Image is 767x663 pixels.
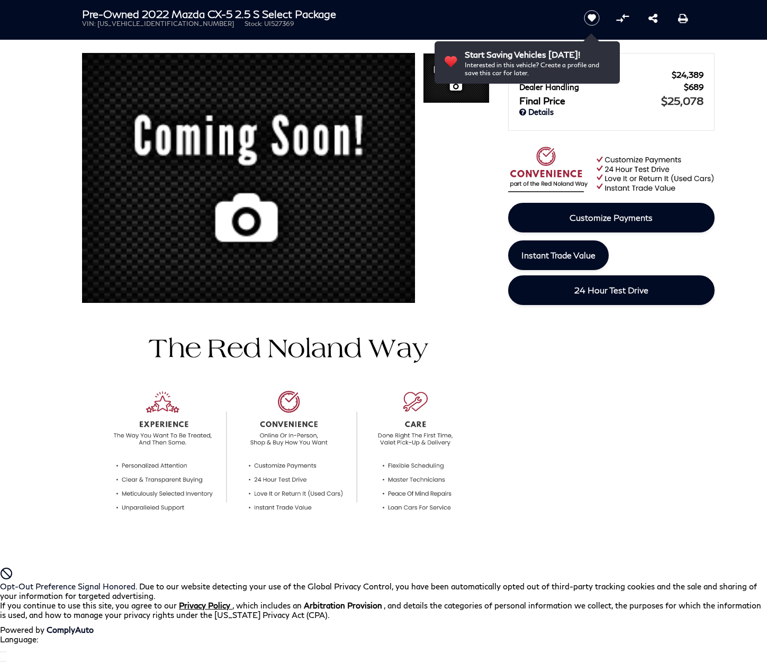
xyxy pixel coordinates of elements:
[304,601,382,610] strong: Arbitration Provision
[519,82,703,92] a: Dealer Handling $689
[508,203,715,232] a: Customize Payments
[648,12,657,24] a: Share this Pre-Owned 2022 Mazda CX-5 2.5 S Select Package
[82,7,139,20] strong: Pre-Owned
[508,240,609,270] a: Instant Trade Value
[519,95,661,106] span: Final Price
[615,10,630,26] button: Compare vehicle
[580,10,603,26] button: Save vehicle
[661,94,703,107] span: $25,078
[519,82,684,92] span: Dealer Handling
[423,53,490,104] img: Used 2022 Soul Red Crystal Metallic Mazda 2.5 S Select Package image 1
[264,20,294,28] span: UI527369
[570,212,653,222] span: Customize Payments
[672,70,703,79] span: $24,389
[574,285,648,295] span: 24 Hour Test Drive
[519,107,703,117] a: Details
[678,12,688,24] a: Print this Pre-Owned 2022 Mazda CX-5 2.5 S Select Package
[82,20,96,28] span: VIN:
[82,53,415,310] img: Used 2022 Soul Red Crystal Metallic Mazda 2.5 S Select Package image 1
[47,625,94,634] a: ComplyAuto
[519,94,703,107] a: Final Price $25,078
[179,601,232,610] a: Privacy Policy
[82,8,566,20] h1: 2022 Mazda CX-5 2.5 S Select Package
[508,275,715,305] a: 24 Hour Test Drive
[519,70,672,79] span: Red [PERSON_NAME]
[684,82,703,92] span: $689
[245,20,263,28] span: Stock:
[179,601,230,610] u: Privacy Policy
[519,70,703,79] a: Red [PERSON_NAME] $24,389
[97,20,234,28] span: [US_VEHICLE_IDENTIFICATION_NUMBER]
[521,250,595,260] span: Instant Trade Value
